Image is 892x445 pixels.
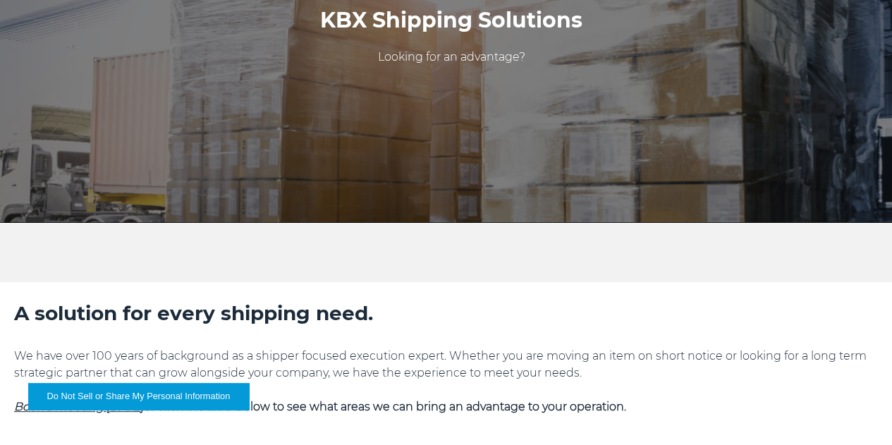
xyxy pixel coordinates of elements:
h2: A solution for every shipping need. [14,300,878,327]
a: Book a meeting [DATE] [14,400,144,413]
button: Do Not Sell or Share My Personal Information [28,383,249,410]
strong: or click the links below to see what areas we can bring an advantage to your operation. [14,400,626,413]
p: We have over 100 years of background as a shipper focused execution expert. Whether you are movin... [14,348,878,382]
p: Looking for an advantage? [320,49,582,66]
h1: KBX Shipping Solutions [320,6,582,35]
